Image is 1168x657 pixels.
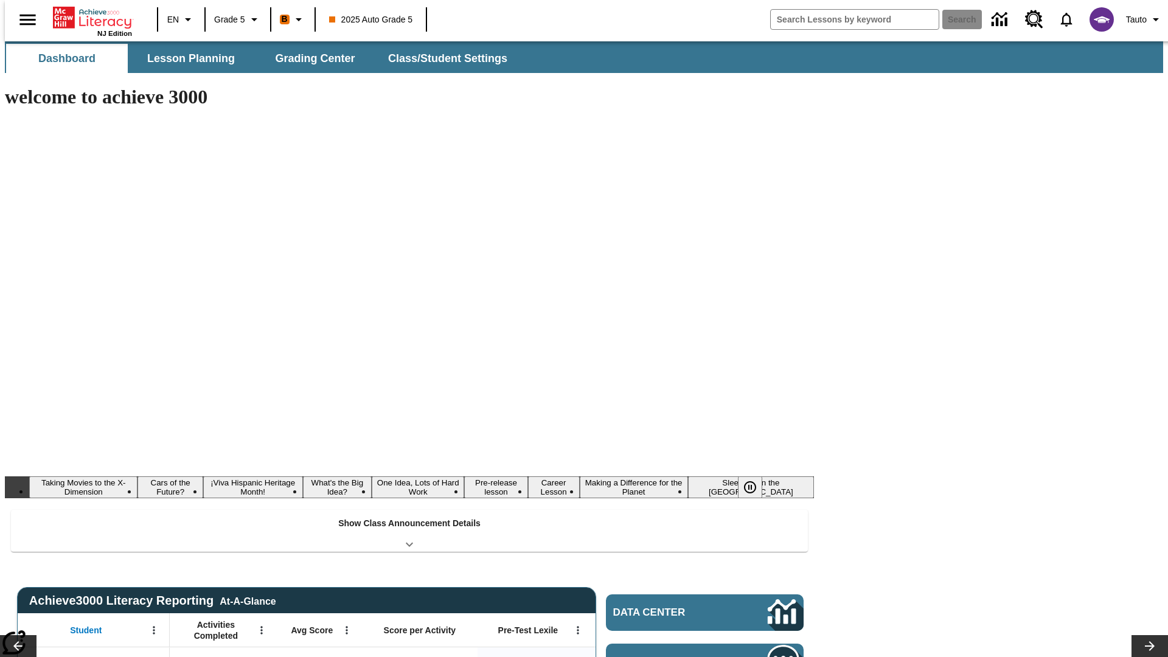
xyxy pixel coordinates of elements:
button: Slide 4 What's the Big Idea? [303,476,372,498]
span: Student [70,625,102,636]
button: Language: EN, Select a language [162,9,201,30]
span: NJ Edition [97,30,132,37]
a: Home [53,5,132,30]
div: Show Class Announcement Details [11,510,808,552]
span: Activities Completed [176,619,256,641]
button: Slide 7 Career Lesson [528,476,580,498]
button: Dashboard [6,44,128,73]
div: Pause [738,476,774,498]
button: Slide 3 ¡Viva Hispanic Heritage Month! [203,476,303,498]
div: At-A-Glance [220,594,276,607]
button: Slide 8 Making a Difference for the Planet [580,476,688,498]
a: Data Center [606,594,804,631]
span: EN [167,13,179,26]
button: Profile/Settings [1121,9,1168,30]
a: Data Center [984,3,1018,36]
a: Resource Center, Will open in new tab [1018,3,1051,36]
button: Class/Student Settings [378,44,517,73]
img: avatar image [1090,7,1114,32]
button: Lesson Planning [130,44,252,73]
button: Open Menu [569,621,587,639]
button: Slide 6 Pre-release lesson [464,476,527,498]
button: Lesson carousel, Next [1131,635,1168,657]
button: Slide 1 Taking Movies to the X-Dimension [29,476,137,498]
span: 2025 Auto Grade 5 [329,13,413,26]
span: Avg Score [291,625,333,636]
button: Open Menu [252,621,271,639]
button: Slide 9 Sleepless in the Animal Kingdom [688,476,814,498]
div: Home [53,4,132,37]
button: Open Menu [338,621,356,639]
span: Achieve3000 Literacy Reporting [29,594,276,608]
span: Tauto [1126,13,1147,26]
button: Open side menu [10,2,46,38]
button: Select a new avatar [1082,4,1121,35]
span: Score per Activity [384,625,456,636]
a: Notifications [1051,4,1082,35]
button: Pause [738,476,762,498]
button: Grading Center [254,44,376,73]
button: Grade: Grade 5, Select a grade [209,9,266,30]
span: Pre-Test Lexile [498,625,558,636]
p: Show Class Announcement Details [338,517,481,530]
div: SubNavbar [5,41,1163,73]
h1: welcome to achieve 3000 [5,86,814,108]
span: B [282,12,288,27]
span: Data Center [613,607,727,619]
div: SubNavbar [5,44,518,73]
button: Boost Class color is orange. Change class color [275,9,311,30]
span: Grade 5 [214,13,245,26]
button: Slide 2 Cars of the Future? [137,476,203,498]
button: Slide 5 One Idea, Lots of Hard Work [372,476,464,498]
input: search field [771,10,939,29]
button: Open Menu [145,621,163,639]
